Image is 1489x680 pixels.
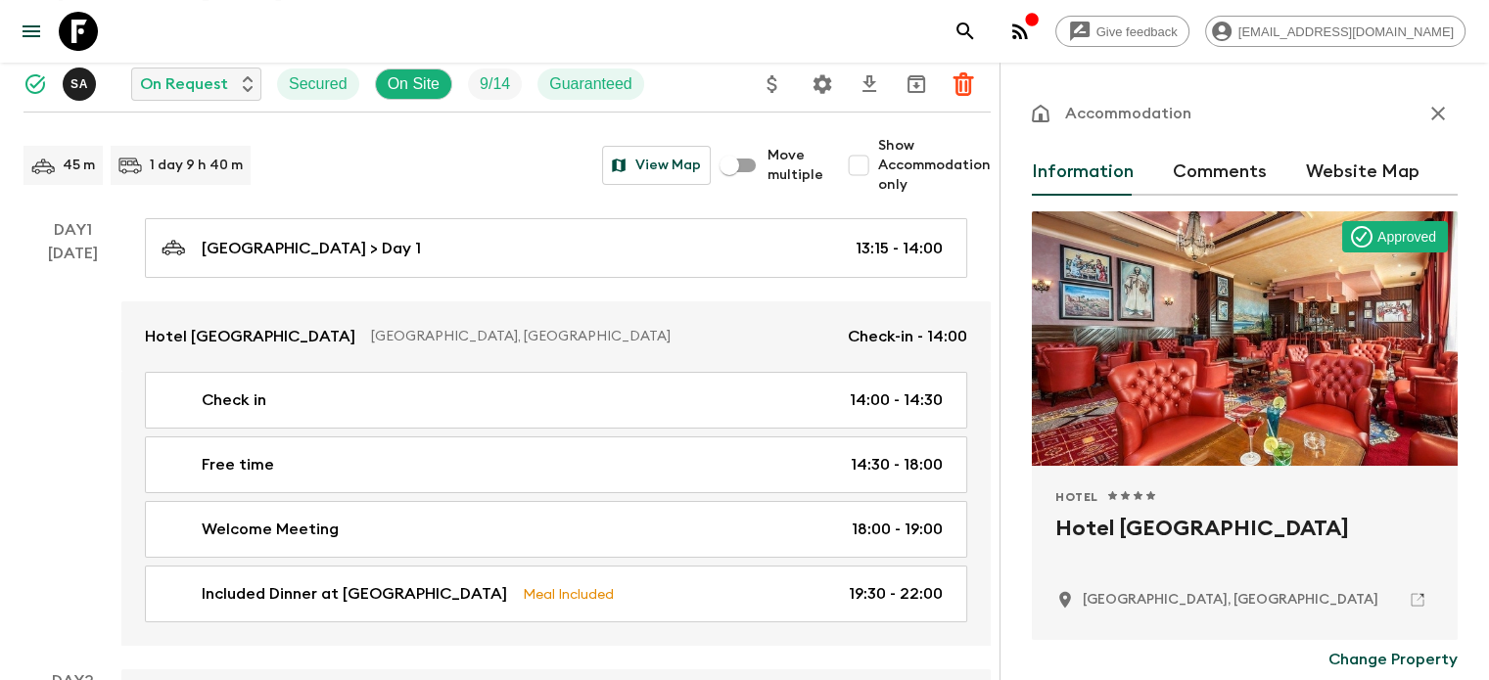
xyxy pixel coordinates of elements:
p: Secured [289,72,348,96]
button: Update Price, Early Bird Discount and Costs [753,65,792,104]
p: 9 / 14 [480,72,510,96]
p: Meal Included [523,583,614,605]
p: Casablanca, Morocco [1083,590,1378,610]
a: Welcome Meeting18:00 - 19:00 [145,501,967,558]
p: 45 m [63,156,95,175]
span: Samir Achahri [63,73,100,89]
p: Included Dinner at [GEOGRAPHIC_DATA] [202,582,507,606]
span: Give feedback [1086,24,1188,39]
p: Check in [202,388,266,412]
p: [GEOGRAPHIC_DATA], [GEOGRAPHIC_DATA] [371,327,832,346]
p: [GEOGRAPHIC_DATA] > Day 1 [202,237,421,260]
div: On Site [375,68,452,100]
p: Change Property [1328,648,1458,671]
span: Hotel [1055,489,1098,505]
p: Day 1 [23,218,121,242]
button: Delete [944,65,983,104]
button: menu [12,12,51,51]
a: Check in14:00 - 14:30 [145,372,967,429]
div: Secured [277,68,359,100]
p: 14:30 - 18:00 [851,453,943,476]
button: Change Property [1328,640,1458,679]
div: [DATE] [48,242,98,646]
button: Website Map [1306,149,1419,196]
a: Included Dinner at [GEOGRAPHIC_DATA]Meal Included19:30 - 22:00 [145,566,967,622]
p: Guaranteed [549,72,632,96]
span: Move multiple [768,146,823,185]
p: S A [70,76,88,92]
span: Show Accommodation only [878,136,991,195]
button: Archive (Completed, Cancelled or Unsynced Departures only) [897,65,936,104]
button: Settings [803,65,842,104]
div: Trip Fill [468,68,522,100]
p: On Request [140,72,228,96]
p: Approved [1377,227,1436,247]
a: Free time14:30 - 18:00 [145,436,967,493]
p: 19:30 - 22:00 [849,582,943,606]
p: Accommodation [1065,102,1191,125]
p: On Site [388,72,440,96]
p: Check-in - 14:00 [848,325,967,348]
a: Give feedback [1055,16,1189,47]
p: Hotel [GEOGRAPHIC_DATA] [145,325,355,348]
button: Download CSV [850,65,889,104]
div: Photo of Hotel Val d’Anfa [1032,211,1458,466]
p: 14:00 - 14:30 [850,388,943,412]
p: Welcome Meeting [202,518,339,541]
span: [EMAIL_ADDRESS][DOMAIN_NAME] [1228,24,1465,39]
p: 13:15 - 14:00 [856,237,943,260]
a: [GEOGRAPHIC_DATA] > Day 113:15 - 14:00 [145,218,967,278]
button: SA [63,68,100,101]
p: 1 day 9 h 40 m [150,156,243,175]
button: Comments [1173,149,1267,196]
p: Free time [202,453,274,476]
button: Information [1032,149,1134,196]
h2: Hotel [GEOGRAPHIC_DATA] [1055,513,1434,575]
svg: Synced Successfully [23,72,47,96]
div: [EMAIL_ADDRESS][DOMAIN_NAME] [1205,16,1466,47]
button: search adventures [946,12,985,51]
p: 18:00 - 19:00 [852,518,943,541]
button: View Map [602,146,711,185]
a: Hotel [GEOGRAPHIC_DATA][GEOGRAPHIC_DATA], [GEOGRAPHIC_DATA]Check-in - 14:00 [121,301,991,372]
